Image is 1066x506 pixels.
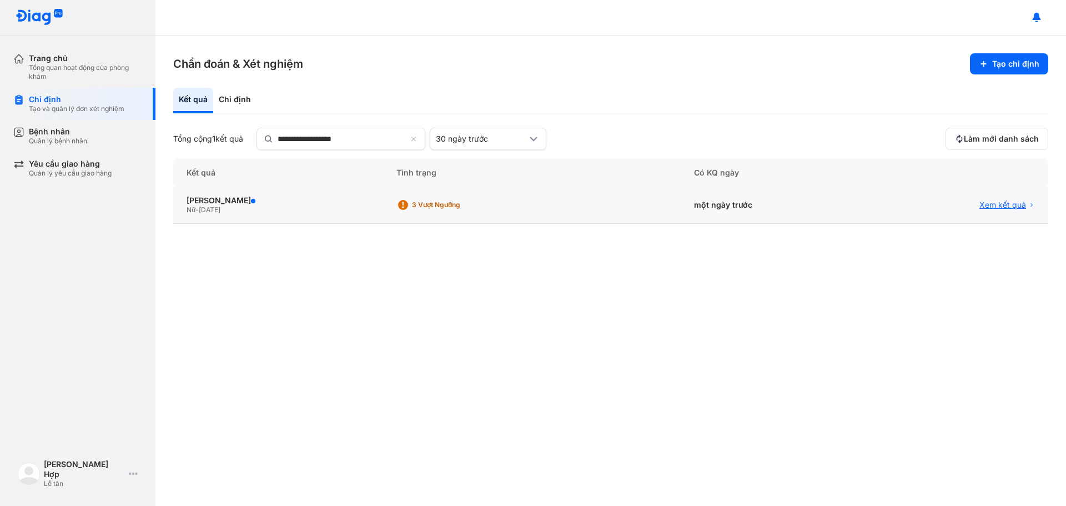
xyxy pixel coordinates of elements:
[29,94,124,104] div: Chỉ định
[187,206,195,214] span: Nữ
[18,463,40,485] img: logo
[173,56,303,72] h3: Chẩn đoán & Xét nghiệm
[412,201,501,209] div: 3 Vượt ngưỡng
[44,479,124,488] div: Lễ tân
[970,53,1048,74] button: Tạo chỉ định
[946,128,1048,150] button: Làm mới danh sách
[173,134,243,144] div: Tổng cộng kết quả
[195,206,199,214] span: -
[29,127,87,137] div: Bệnh nhân
[436,134,527,144] div: 30 ngày trước
[681,187,867,224] div: một ngày trước
[964,134,1039,144] span: Làm mới danh sách
[173,88,213,113] div: Kết quả
[29,169,112,178] div: Quản lý yêu cầu giao hàng
[681,159,867,187] div: Có KQ ngày
[199,206,220,214] span: [DATE]
[16,9,63,26] img: logo
[213,88,257,113] div: Chỉ định
[383,159,681,187] div: Tình trạng
[212,134,215,143] span: 1
[173,159,383,187] div: Kết quả
[187,196,370,206] div: [PERSON_NAME]
[979,200,1026,210] span: Xem kết quả
[44,459,124,479] div: [PERSON_NAME] Hợp
[29,104,124,113] div: Tạo và quản lý đơn xét nghiệm
[29,159,112,169] div: Yêu cầu giao hàng
[29,63,142,81] div: Tổng quan hoạt động của phòng khám
[29,53,142,63] div: Trang chủ
[29,137,87,146] div: Quản lý bệnh nhân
